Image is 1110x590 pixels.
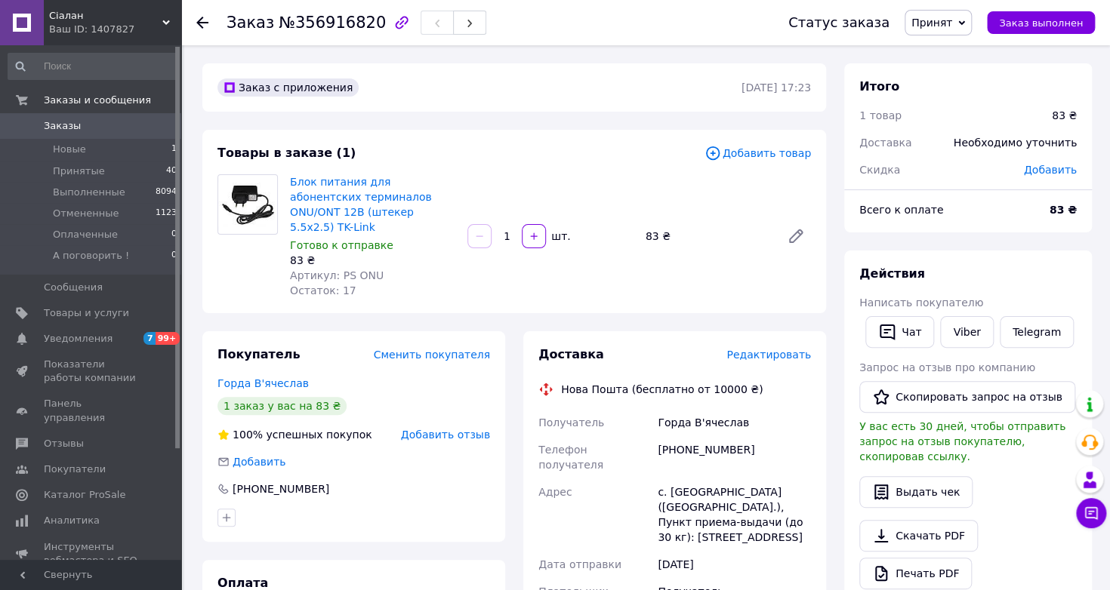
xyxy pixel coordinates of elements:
[217,347,300,361] span: Покупатель
[156,186,177,199] span: 8094
[859,109,902,121] span: 1 товар
[726,349,811,361] span: Редактировать
[44,332,113,346] span: Уведомления
[859,476,973,508] button: Выдать чек
[655,409,814,436] div: Горда В'ячеслав
[859,420,1065,462] span: У вас есть 30 дней, чтобы отправить запрос на отзыв покупателю, скопировав ссылку.
[44,488,125,502] span: Каталог ProSale
[557,382,766,397] div: Нова Пошта (бесплатно от 10000 ₴)
[44,540,140,567] span: Инструменты вебмастера и SEO
[859,381,1075,413] button: Скопировать запрос на отзыв
[290,253,455,268] div: 83 ₴
[49,9,162,23] span: Сіалан
[44,437,84,450] span: Отзывы
[171,228,177,241] span: 0
[196,15,208,30] div: Вернуться назад
[1052,108,1077,123] div: 83 ₴
[655,551,814,578] div: [DATE]
[742,81,811,94] time: [DATE] 17:23
[217,146,356,160] span: Товары в заказе (1)
[44,358,140,385] span: Показатели работы компании
[166,164,177,178] span: 40
[1050,204,1077,216] b: 83 ₴
[940,316,993,348] a: Viber
[655,436,814,478] div: [PHONE_NUMBER]
[290,176,432,233] a: Блок питания для абонентских терминалов ONU/ONT 12B (штекер 5.5x2.5) TK-Link
[655,478,814,551] div: с. [GEOGRAPHIC_DATA] ([GEOGRAPHIC_DATA].), Пункт приема-выдачи (до 30 кг): [STREET_ADDRESS]
[859,204,943,216] span: Всего к оплате
[1076,498,1106,528] button: Чат с покупателем
[231,481,331,496] div: [PHONE_NUMBER]
[217,78,359,97] div: Заказ с приложения
[781,221,811,251] a: Редактировать
[53,164,105,178] span: Принятые
[44,514,100,527] span: Аналитика
[999,17,1083,29] span: Заказ выполнен
[401,429,490,441] span: Добавить отзыв
[49,23,181,36] div: Ваш ID: 1407827
[859,558,972,589] a: Печать PDF
[859,297,983,309] span: Написать покупателю
[53,207,119,220] span: Отмененные
[865,316,934,348] button: Чат
[538,416,604,429] span: Получатель
[217,397,347,415] div: 1 заказ у вас на 83 ₴
[156,207,177,220] span: 1123
[290,284,356,297] span: Остаток: 17
[233,429,263,441] span: 100%
[290,239,393,251] span: Готово к отправке
[44,94,151,107] span: Заказы и сообщения
[53,249,129,263] span: А поговорить !
[1024,164,1077,176] span: Добавить
[538,444,603,471] span: Телефон получателя
[44,306,129,320] span: Товары и услуги
[987,11,1095,34] button: Заказ выполнен
[538,558,621,570] span: Дата отправки
[44,397,140,424] span: Панель управления
[1000,316,1074,348] a: Telegram
[859,361,1035,373] span: Запрос на отзыв про компанию
[705,145,811,161] span: Добавить товар
[859,520,978,552] a: Скачать PDF
[53,186,125,199] span: Выполненные
[374,349,490,361] span: Сменить покупателя
[859,266,925,281] span: Действия
[217,576,268,590] span: Оплата
[217,377,309,389] a: Горда В'ячеслав
[279,14,386,32] span: №356916820
[538,347,604,361] span: Доставка
[233,456,285,468] span: Добавить
[859,79,899,94] span: Итого
[788,15,890,30] div: Статус заказа
[53,143,86,156] span: Новые
[44,281,103,294] span: Сообщения
[859,137,911,149] span: Доставка
[945,126,1086,159] div: Необходимо уточнить
[640,226,775,247] div: 83 ₴
[217,427,372,442] div: успешных покупок
[290,269,384,281] span: Артикул: PS ONU
[547,229,572,244] div: шт.
[44,462,106,476] span: Покупатели
[44,119,81,133] span: Заказы
[53,228,118,241] span: Оплаченные
[143,332,156,345] span: 7
[859,164,900,176] span: Скидка
[156,332,180,345] span: 99+
[171,249,177,263] span: 0
[8,53,178,80] input: Поиск
[218,183,277,227] img: Блок питания для абонентских терминалов ONU/ONT 12B (штекер 5.5x2.5) TK-Link
[911,17,952,29] span: Принят
[227,14,274,32] span: Заказ
[171,143,177,156] span: 1
[538,486,572,498] span: Адрес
